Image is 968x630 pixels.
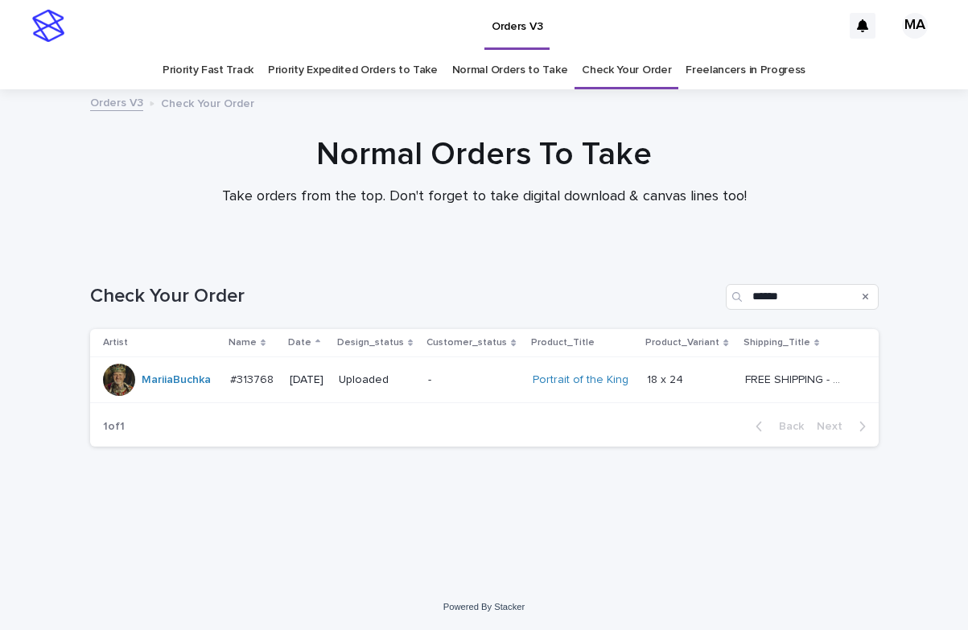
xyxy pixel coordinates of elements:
[743,419,810,434] button: Back
[647,370,686,387] p: 18 x 24
[142,373,211,387] a: MariiaBuchka
[337,334,404,352] p: Design_status
[230,370,277,387] p: #313768
[288,334,311,352] p: Date
[531,334,595,352] p: Product_Title
[90,357,879,403] tr: MariiaBuchka #313768#313768 [DATE]Uploaded-Portrait of the King 18 x 2418 x 24 FREE SHIPPING - pr...
[810,419,879,434] button: Next
[426,334,507,352] p: Customer_status
[443,602,525,611] a: Powered By Stacker
[163,188,806,206] p: Take orders from the top. Don't forget to take digital download & canvas lines too!
[32,10,64,42] img: stacker-logo-s-only.png
[686,51,805,89] a: Freelancers in Progress
[290,373,326,387] p: [DATE]
[90,285,719,308] h1: Check Your Order
[645,334,719,352] p: Product_Variant
[726,284,879,310] input: Search
[103,334,128,352] p: Artist
[744,334,810,352] p: Shipping_Title
[339,373,416,387] p: Uploaded
[428,373,520,387] p: -
[163,51,253,89] a: Priority Fast Track
[817,421,852,432] span: Next
[90,407,138,447] p: 1 of 1
[452,51,568,89] a: Normal Orders to Take
[268,51,438,89] a: Priority Expedited Orders to Take
[582,51,671,89] a: Check Your Order
[533,373,628,387] a: Portrait of the King
[745,370,849,387] p: FREE SHIPPING - preview in 1-2 business days, after your approval delivery will take 5-10 b.d.
[161,93,254,111] p: Check Your Order
[90,93,143,111] a: Orders V3
[229,334,257,352] p: Name
[90,135,879,174] h1: Normal Orders To Take
[769,421,804,432] span: Back
[902,13,928,39] div: MA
